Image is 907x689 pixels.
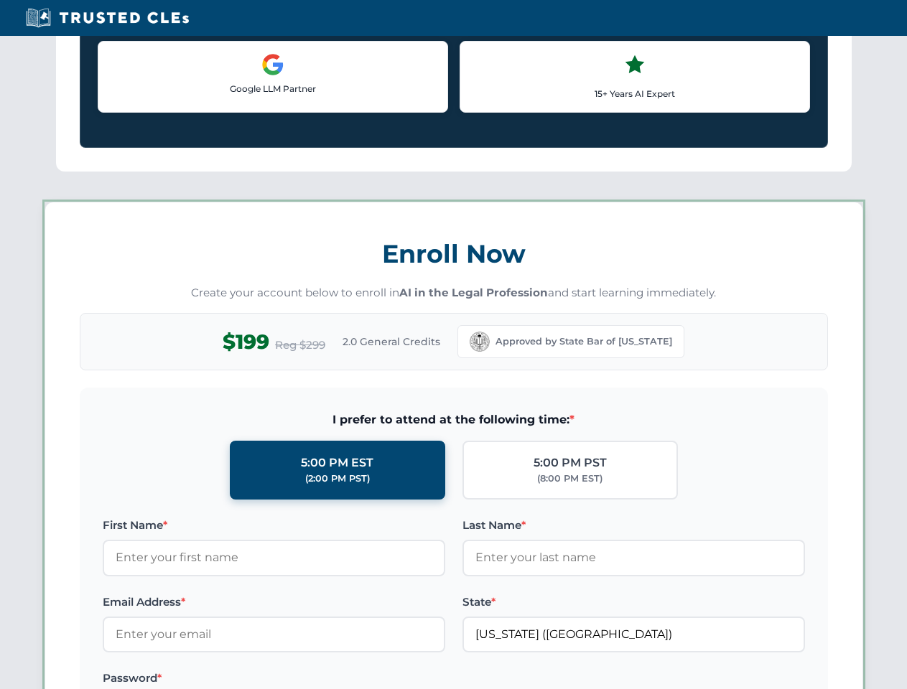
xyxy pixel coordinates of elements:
label: Last Name [462,517,805,534]
input: Enter your last name [462,540,805,576]
div: (2:00 PM PST) [305,472,370,486]
input: Enter your first name [103,540,445,576]
div: 5:00 PM EST [301,454,373,472]
p: Google LLM Partner [110,82,436,95]
label: First Name [103,517,445,534]
p: Create your account below to enroll in and start learning immediately. [80,285,828,301]
div: 5:00 PM PST [534,454,607,472]
span: I prefer to attend at the following time: [103,411,805,429]
img: Google [261,53,284,76]
span: 2.0 General Credits [343,334,440,350]
label: Password [103,670,445,687]
div: (8:00 PM EST) [537,472,603,486]
p: 15+ Years AI Expert [472,87,798,100]
img: Trusted CLEs [22,7,193,29]
span: $199 [223,326,269,358]
label: State [462,594,805,611]
img: California Bar [470,332,490,352]
h3: Enroll Now [80,231,828,276]
input: Enter your email [103,617,445,652]
span: Approved by State Bar of [US_STATE] [496,334,672,349]
input: California (CA) [462,617,805,652]
strong: AI in the Legal Profession [399,286,548,299]
label: Email Address [103,594,445,611]
span: Reg $299 [275,337,325,354]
